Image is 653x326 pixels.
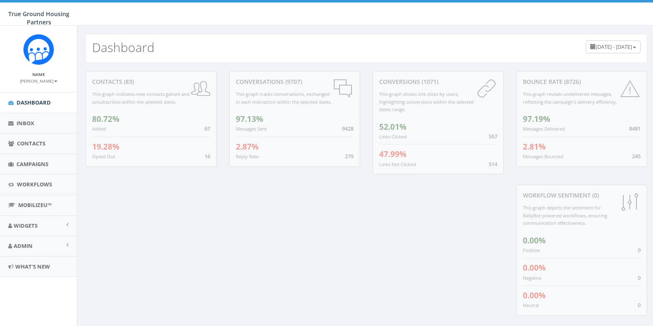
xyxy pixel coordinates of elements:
[523,126,565,132] small: Messages Delivered
[8,10,69,26] span: True Ground Housing Partners
[345,152,354,160] span: 279
[523,78,641,86] div: Bounce Rate
[632,152,641,160] span: 245
[122,78,134,86] span: (83)
[18,201,52,209] span: MobilizeU™
[236,91,332,105] small: This graph tracks conversations, exchanged in each interaction within the selected dates.
[638,301,641,309] span: 0
[92,78,210,86] div: contacts
[523,235,546,246] span: 0.00%
[523,302,539,308] small: Neutral
[379,161,416,167] small: Links Not Clicked
[563,78,581,86] span: (8726)
[17,181,52,188] span: Workflows
[32,71,45,77] small: Name
[204,152,210,160] span: 16
[523,153,563,159] small: Messages Bounced
[523,114,550,124] span: 97.19%
[17,99,51,106] span: Dashboard
[379,149,406,159] span: 47.99%
[523,290,546,301] span: 0.00%
[523,262,546,273] span: 0.00%
[629,125,641,132] span: 8481
[523,91,617,105] small: This graph reveals undelivered messages, reflecting the campaign's delivery efficiency.
[591,191,599,199] span: (0)
[379,121,406,132] span: 52.01%
[92,141,119,152] span: 19.28%
[638,246,641,254] span: 0
[523,191,641,200] div: Workflow Sentiment
[638,274,641,281] span: 0
[92,126,106,132] small: Added
[20,77,57,84] a: [PERSON_NAME]
[523,141,546,152] span: 2.81%
[14,222,38,229] span: Widgets
[489,160,497,168] span: 514
[20,78,57,84] small: [PERSON_NAME]
[523,275,541,281] small: Negative
[236,141,259,152] span: 2.87%
[17,160,48,168] span: Campaigns
[523,247,540,253] small: Positive
[236,126,267,132] small: Messages Sent
[523,205,607,226] small: This graph depicts the sentiment for RallyBot-powered workflows, ensuring communication effective...
[17,140,45,147] span: Contacts
[23,34,54,65] img: Rally_Corp_Logo_1.png
[379,133,407,140] small: Links Clicked
[15,263,50,270] span: What's New
[236,153,259,159] small: Reply Rate
[92,114,119,124] span: 80.72%
[489,133,497,140] span: 557
[92,40,154,54] h2: Dashboard
[92,91,190,105] small: This graph indicates new contacts gained and unsubscribes within the selected dates.
[204,125,210,132] span: 67
[14,242,33,250] span: Admin
[342,125,354,132] span: 9428
[596,43,632,50] span: [DATE] - [DATE]
[379,91,474,112] small: This graph shows link clicks by users, highlighting conversions within the selected dates range.
[284,78,302,86] span: (9707)
[92,153,115,159] small: Opted Out
[420,78,438,86] span: (1071)
[236,78,354,86] div: conversations
[17,119,34,127] span: Inbox
[236,114,263,124] span: 97.13%
[379,78,497,86] div: conversions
